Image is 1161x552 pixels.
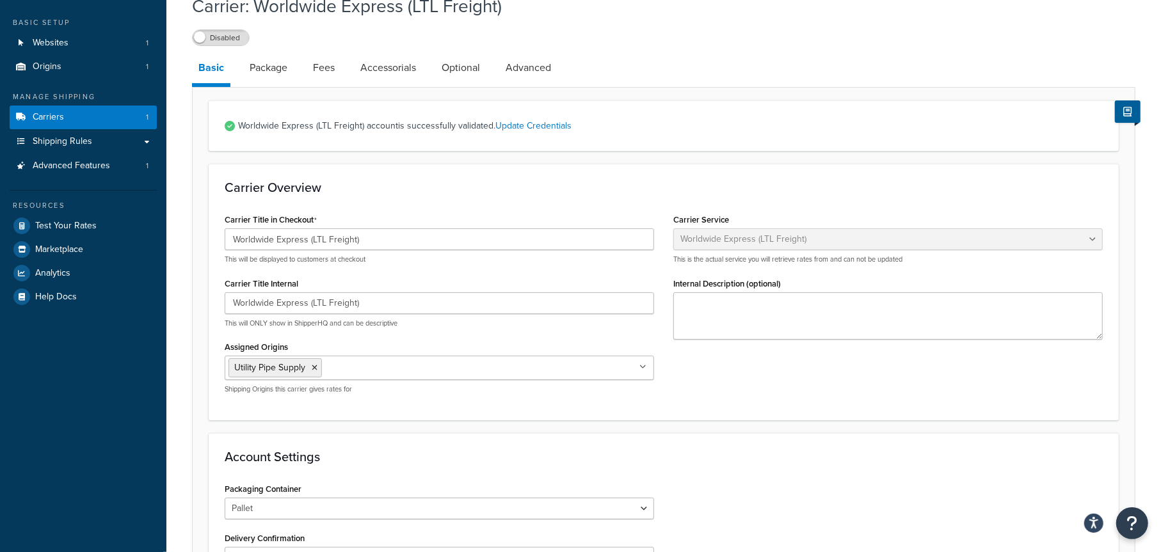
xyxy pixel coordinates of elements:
a: Update Credentials [495,119,572,132]
span: Help Docs [35,292,77,303]
span: 1 [146,112,148,123]
a: Optional [435,52,486,83]
div: Resources [10,200,157,211]
label: Assigned Origins [225,342,288,352]
li: Carriers [10,106,157,129]
span: 1 [146,61,148,72]
label: Delivery Confirmation [225,533,305,543]
label: Disabled [193,30,249,45]
span: Origins [33,61,61,72]
button: Open Resource Center [1116,507,1148,539]
a: Accessorials [354,52,422,83]
a: Analytics [10,262,157,285]
li: Advanced Features [10,154,157,178]
span: Advanced Features [33,161,110,171]
a: Test Your Rates [10,214,157,237]
label: Carrier Title Internal [225,279,298,288]
span: Marketplace [35,244,83,255]
a: Origins1 [10,55,157,79]
div: Manage Shipping [10,91,157,102]
a: Advanced [499,52,557,83]
h3: Account Settings [225,450,1103,464]
h3: Carrier Overview [225,180,1103,194]
label: Carrier Service [673,215,729,225]
span: Websites [33,38,68,49]
span: Carriers [33,112,64,123]
div: Basic Setup [10,17,157,28]
a: Package [243,52,294,83]
span: 1 [146,161,148,171]
span: Analytics [35,268,70,279]
a: Help Docs [10,285,157,308]
a: Websites1 [10,31,157,55]
a: Carriers1 [10,106,157,129]
label: Carrier Title in Checkout [225,215,317,225]
a: Shipping Rules [10,130,157,154]
li: Websites [10,31,157,55]
span: Utility Pipe Supply [234,361,305,374]
a: Marketplace [10,238,157,261]
button: Show Help Docs [1115,100,1141,123]
a: Fees [307,52,341,83]
a: Basic [192,52,230,87]
span: Worldwide Express (LTL Freight) account is successfully validated. [238,117,1103,135]
p: This will ONLY show in ShipperHQ and can be descriptive [225,319,654,328]
p: Shipping Origins this carrier gives rates for [225,384,654,394]
label: Internal Description (optional) [673,279,781,288]
span: Shipping Rules [33,136,92,147]
p: This will be displayed to customers at checkout [225,255,654,264]
p: This is the actual service you will retrieve rates from and can not be updated [673,255,1103,264]
label: Packaging Container [225,484,301,494]
span: 1 [146,38,148,49]
span: Test Your Rates [35,221,97,232]
li: Origins [10,55,157,79]
a: Advanced Features1 [10,154,157,178]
